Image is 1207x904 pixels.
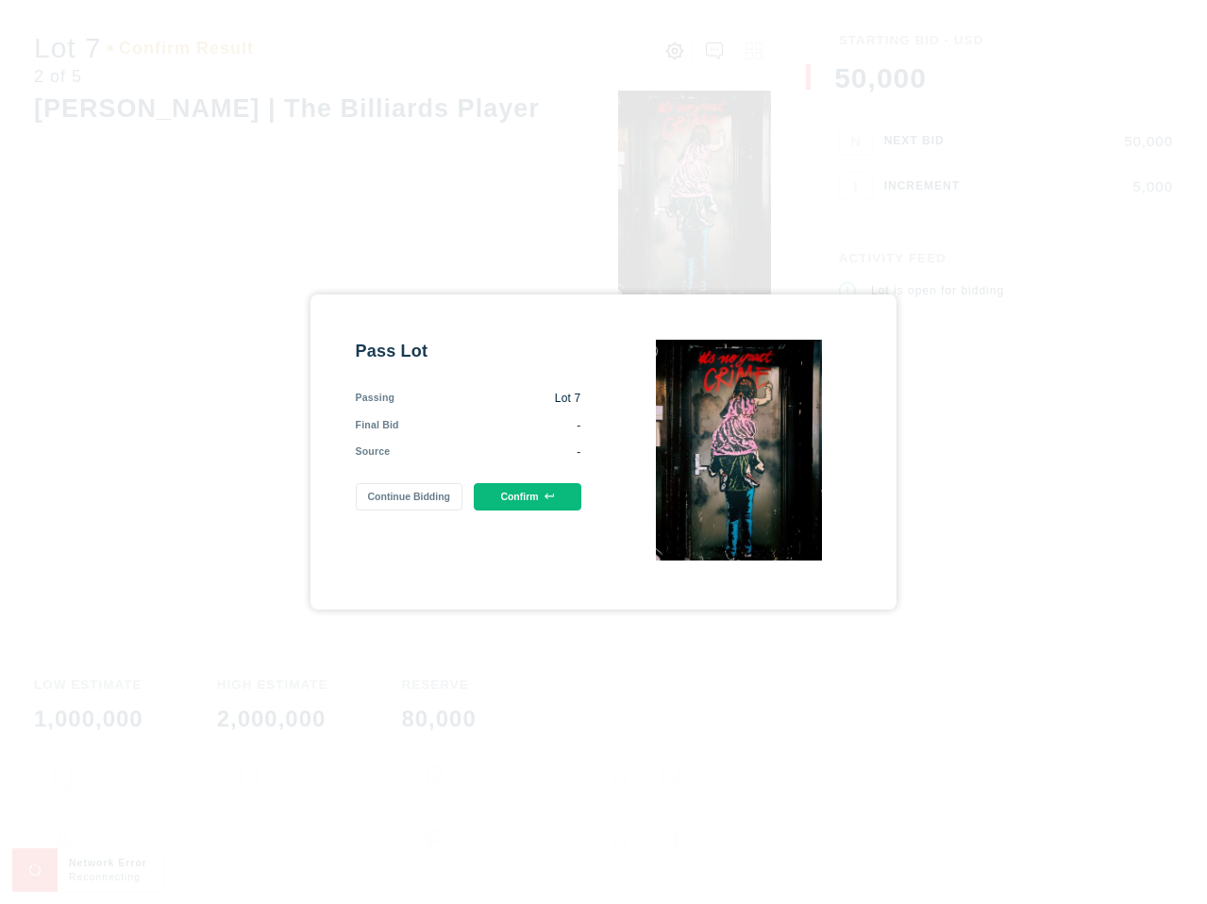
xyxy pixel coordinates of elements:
[394,391,580,407] div: Lot 7
[356,340,581,362] div: Pass Lot
[474,483,580,511] button: Confirm
[390,444,580,460] div: -
[356,483,462,511] button: Continue Bidding
[399,418,581,434] div: -
[356,418,399,434] div: Final Bid
[356,444,391,460] div: Source
[356,391,395,407] div: Passing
